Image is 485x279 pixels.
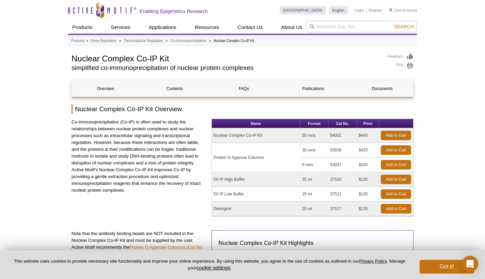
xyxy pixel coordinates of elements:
a: Print [388,62,413,70]
a: Contents [141,80,208,97]
li: » [166,39,168,43]
td: 37510 [328,172,357,187]
a: Documents [349,80,416,97]
td: 50 rxns [300,128,328,143]
p: Co-immunoprecipitation (Co-IP) is often used to study the relationships between nuclear protein c... [72,119,206,194]
td: $425 [357,143,379,158]
h1: Nuclear Complex Co-IP Kit [72,53,381,63]
a: Login [355,8,364,13]
img: Your Cart [389,8,392,12]
a: Transcriptional Regulation [124,38,163,44]
td: Nuclear Complex Co-IP Kit [212,128,300,143]
a: Products [71,38,84,44]
a: Gene Regulation [91,38,116,44]
li: » [86,39,88,43]
a: About Us [277,21,307,34]
a: [GEOGRAPHIC_DATA] [280,6,326,14]
td: $135 [357,187,379,202]
td: 37511 [328,187,357,202]
td: 25 ml [300,172,328,187]
li: (0 items) [389,6,417,14]
a: Add to Cart [381,160,411,170]
a: Co-Immunoprecipitation [170,38,206,44]
button: Got it! [420,260,474,274]
th: Price [357,119,379,128]
a: Feedback [388,53,413,60]
td: Detergent [212,202,300,216]
p: This website uses cookies to provide necessary site functionality and improve your online experie... [11,258,408,271]
h2: Nuclear Complex Co-IP Kit Overview [72,104,413,114]
td: 37517 [328,202,357,216]
a: Register [369,8,382,13]
td: Protein G Agarose Columns [212,143,300,172]
td: 5 rxns [300,158,328,172]
li: » [209,39,211,43]
td: 5X IP High Buffer [212,172,300,187]
a: Add to Cart [381,189,411,199]
td: 5X IP Low Buffer [212,187,300,202]
td: 53037 [328,158,357,172]
li: | [366,6,367,14]
td: 53039 [328,143,357,158]
td: $105 [357,158,379,172]
button: Search [392,24,416,30]
span: Search [394,24,414,29]
h2: simplified co-immunoprecipitation of nuclear protein complexes [72,65,381,71]
a: Add to Cart [381,145,411,155]
h3: Nuclear Complex Co-IP Kit Highlights [219,239,406,247]
button: cookie settings [197,265,230,270]
a: Contact Us [233,21,267,34]
a: Add to Cart [381,204,411,214]
td: $135 [357,202,379,216]
a: Add to Cart [381,131,411,140]
a: Protein G Agarose Columns (Cat No. 53037/53039) [72,245,203,256]
td: 25 ml [300,187,328,202]
input: Keyword, Cat. No. [306,21,417,32]
a: Overview [72,80,139,97]
td: $440 [357,128,379,143]
li: Nuclear Complex Co-IP Kit [214,39,254,43]
td: $135 [357,172,379,187]
td: 54001 [328,128,357,143]
th: Name [212,119,300,128]
a: Add to Cart [381,175,411,184]
a: FAQs [210,80,277,97]
th: Cat No. [328,119,357,128]
a: English [329,6,348,14]
a: Privacy Policy [359,259,387,264]
a: Cart [389,8,401,13]
li: » [119,39,121,43]
td: 25 ml [300,202,328,216]
a: Services [107,21,135,34]
a: Resources [191,21,223,34]
td: 30 rxns [300,143,328,158]
th: Format [300,119,328,128]
a: Publications [280,80,347,97]
a: Applications [145,21,181,34]
a: Products [68,21,96,34]
div: Open Intercom Messenger [462,256,478,272]
h2: Enabling Epigenetics Research [140,8,208,14]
